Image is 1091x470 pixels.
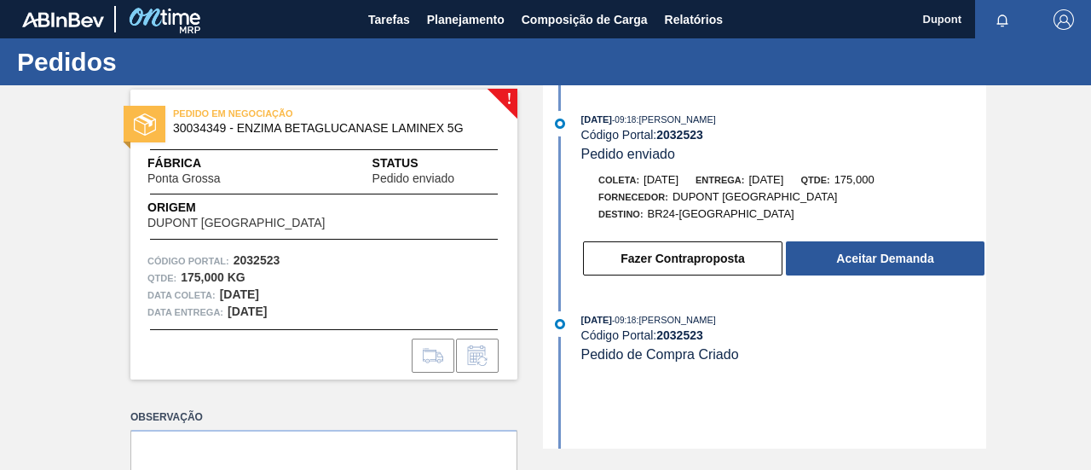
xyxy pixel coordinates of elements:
div: Código Portal: [581,128,986,142]
strong: 175,000 KG [181,270,245,284]
h1: Pedidos [17,52,320,72]
span: Status [372,154,500,172]
span: Fornecedor: [598,192,668,202]
span: Planejamento [427,9,505,30]
span: [DATE] [581,114,612,125]
div: Código Portal: [581,328,986,342]
img: atual [555,319,565,329]
span: Data coleta: [147,287,216,304]
span: Destino: [598,209,644,219]
span: Código Portal: [147,252,229,270]
span: Origem [147,199,373,217]
span: PEDIDO EM NEGOCIAÇÃO [173,105,412,122]
span: [DATE] [748,173,783,186]
span: DUPONT [GEOGRAPHIC_DATA] [672,190,838,203]
span: - 09:18 [612,115,636,125]
button: Notificações [975,8,1030,32]
span: 175,000 [834,173,875,186]
span: Ponta Grossa [147,172,221,185]
span: 30034349 - ENZIMA BETAGLUCANASE LAMINEX 5G [173,122,482,135]
span: BR24-[GEOGRAPHIC_DATA] [648,207,794,220]
span: Composição de Carga [522,9,648,30]
span: Relatórios [665,9,723,30]
button: Fazer Contraproposta [583,241,782,276]
img: atual [555,119,565,129]
span: Tarefas [368,9,410,30]
label: Observação [130,405,517,430]
strong: 2032523 [234,253,280,267]
span: Data entrega: [147,304,223,321]
strong: 2032523 [656,128,703,142]
span: [DATE] [644,173,678,186]
strong: [DATE] [228,305,267,318]
span: Pedido de Compra Criado [581,347,739,362]
span: Pedido enviado [372,172,455,185]
span: [DATE] [581,315,612,325]
span: : [PERSON_NAME] [636,315,716,325]
div: Informar alteração no pedido [456,339,499,373]
strong: [DATE] [220,287,259,301]
span: Fábrica [147,154,274,172]
span: Qtde : [147,270,176,287]
span: : [PERSON_NAME] [636,114,716,125]
img: status [134,113,156,136]
span: Pedido enviado [581,147,675,161]
span: Coleta: [598,175,639,185]
span: Entrega: [696,175,744,185]
img: TNhmsLtSVTkK8tSr43FrP2fwEKptu5GPRR3wAAAABJRU5ErkJggg== [22,12,104,27]
span: Qtde: [800,175,829,185]
button: Aceitar Demanda [786,241,984,276]
img: Logout [1053,9,1074,30]
span: DUPONT [GEOGRAPHIC_DATA] [147,217,325,229]
div: Ir para Composição de Carga [412,339,454,373]
span: - 09:18 [612,316,636,325]
strong: 2032523 [656,328,703,342]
